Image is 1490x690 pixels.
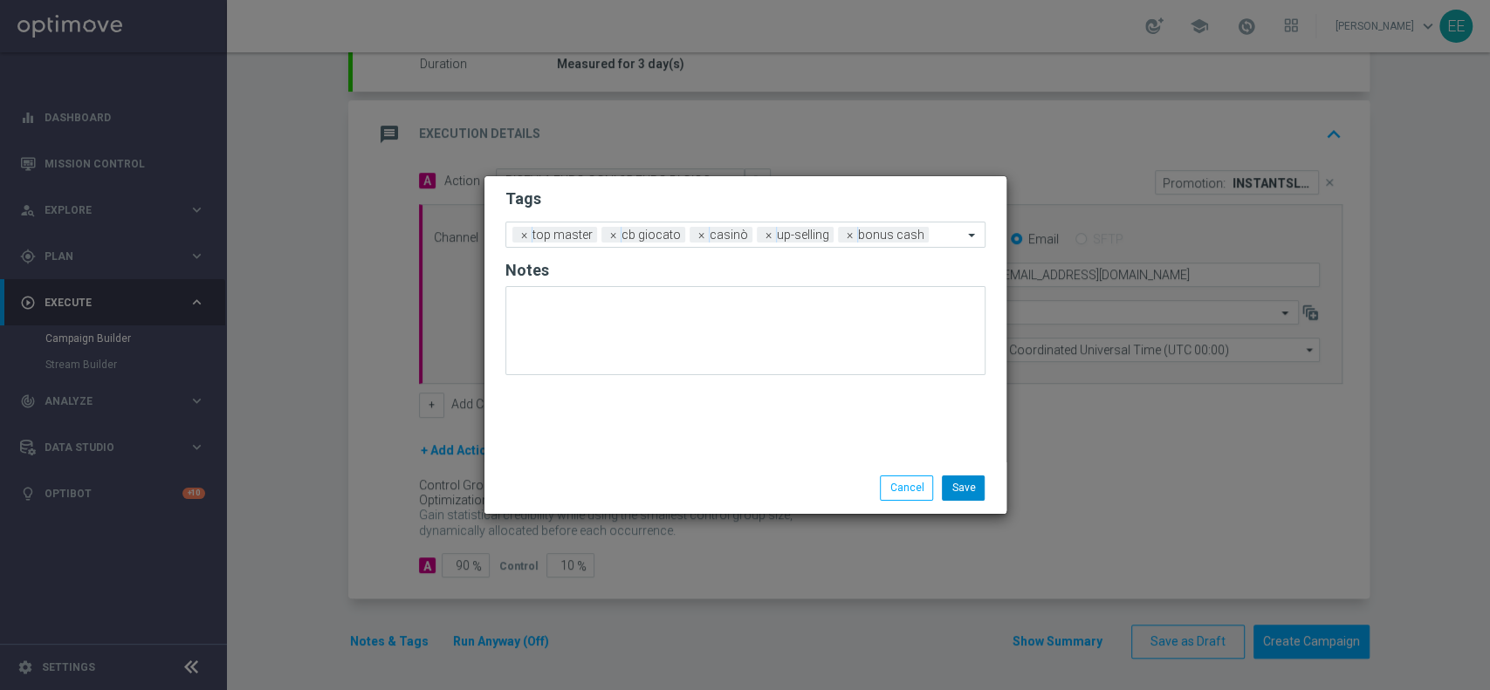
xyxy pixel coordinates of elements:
span: cb giocato [617,227,685,243]
span: up-selling [772,227,834,243]
button: Cancel [880,475,933,500]
span: × [761,227,777,243]
h2: Notes [505,260,985,281]
span: × [606,227,621,243]
span: × [842,227,858,243]
span: casinò [705,227,752,243]
span: × [694,227,710,243]
h2: Tags [505,188,985,209]
ng-select: bonus cash, casinò, cb giocato, top master, up-selling [505,222,985,248]
span: × [517,227,532,243]
span: bonus cash [854,227,929,243]
span: top master [528,227,597,243]
button: Save [942,475,985,500]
